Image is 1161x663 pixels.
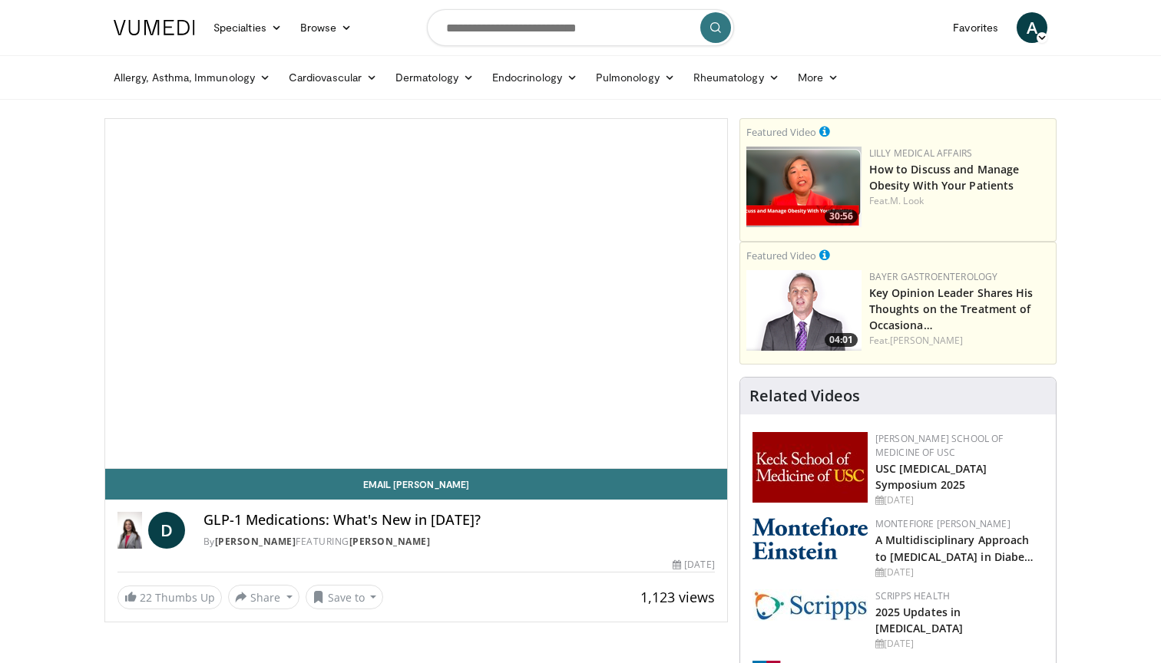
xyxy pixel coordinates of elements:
[869,194,1050,208] div: Feat.
[140,590,152,605] span: 22
[752,432,868,503] img: 7b941f1f-d101-407a-8bfa-07bd47db01ba.png.150x105_q85_autocrop_double_scale_upscale_version-0.2.jpg
[1017,12,1047,43] a: A
[587,62,684,93] a: Pulmonology
[148,512,185,549] a: D
[890,334,963,347] a: [PERSON_NAME]
[746,270,862,351] a: 04:01
[746,249,816,262] small: Featured Video
[228,585,299,609] button: Share
[875,461,987,492] a: USC [MEDICAL_DATA] Symposium 2025
[890,194,924,207] a: M. Look
[291,12,362,43] a: Browse
[944,12,1007,43] a: Favorites
[673,558,714,572] div: [DATE]
[386,62,483,93] a: Dermatology
[875,432,1004,459] a: [PERSON_NAME] School of Medicine of USC
[640,588,715,606] span: 1,123 views
[427,9,734,46] input: Search topics, interventions
[869,270,998,283] a: Bayer Gastroenterology
[203,535,715,549] div: By FEATURING
[752,517,868,559] img: b0142b4c-93a1-4b58-8f91-5265c282693c.png.150x105_q85_autocrop_double_scale_upscale_version-0.2.png
[306,585,384,609] button: Save to
[869,334,1050,348] div: Feat.
[875,566,1044,579] div: [DATE]
[875,589,950,602] a: Scripps Health
[875,533,1034,563] a: A Multidisciplinary Approach to [MEDICAL_DATA] in Diabe…
[104,62,279,93] a: Allergy, Asthma, Immunology
[117,585,222,609] a: 22 Thumbs Up
[869,147,973,160] a: Lilly Medical Affairs
[117,512,142,549] img: Diana Isaacs
[825,209,858,223] span: 30:56
[789,62,848,93] a: More
[869,285,1034,332] a: Key Opinion Leader Shares His Thoughts on the Treatment of Occasiona…
[875,517,1011,530] a: Montefiore [PERSON_NAME]
[215,535,296,548] a: [PERSON_NAME]
[483,62,587,93] a: Endocrinology
[684,62,789,93] a: Rheumatology
[349,535,431,548] a: [PERSON_NAME]
[752,589,868,621] img: c9f2b0b7-b02a-4276-a72a-b0cbb4230bc1.jpg.150x105_q85_autocrop_double_scale_upscale_version-0.2.jpg
[114,20,195,35] img: VuMedi Logo
[825,333,858,347] span: 04:01
[875,605,963,635] a: 2025 Updates in [MEDICAL_DATA]
[875,493,1044,507] div: [DATE]
[869,162,1020,193] a: How to Discuss and Manage Obesity With Your Patients
[875,637,1044,651] div: [DATE]
[746,270,862,351] img: 9828b8df-38ad-4333-b93d-bb657251ca89.png.150x105_q85_crop-smart_upscale.png
[203,512,715,529] h4: GLP-1 Medications: What's New in [DATE]?
[746,147,862,227] img: c98a6a29-1ea0-4bd5-8cf5-4d1e188984a7.png.150x105_q85_crop-smart_upscale.png
[279,62,386,93] a: Cardiovascular
[746,125,816,139] small: Featured Video
[746,147,862,227] a: 30:56
[105,469,727,500] a: Email [PERSON_NAME]
[749,387,860,405] h4: Related Videos
[105,119,727,469] video-js: Video Player
[204,12,291,43] a: Specialties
